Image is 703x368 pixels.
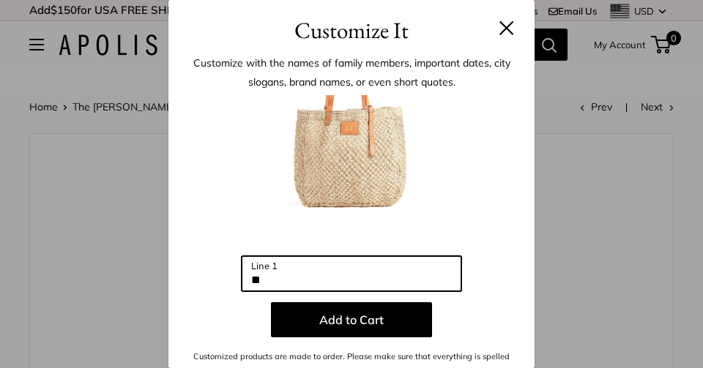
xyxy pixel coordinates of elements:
[190,13,513,48] h3: Customize It
[190,53,513,91] p: Customize with the names of family members, important dates, city slogans, brand names, or even s...
[271,95,432,256] img: customizer-prod
[12,312,157,356] iframe: Sign Up via Text for Offers
[271,302,432,337] button: Add to Cart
